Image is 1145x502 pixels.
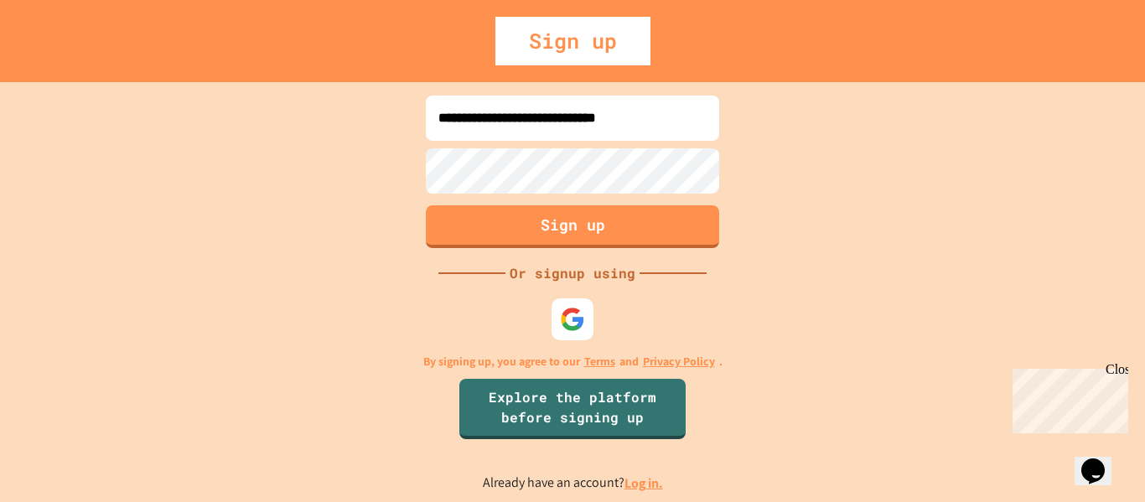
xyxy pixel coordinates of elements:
img: google-icon.svg [560,307,585,332]
div: Chat with us now!Close [7,7,116,106]
a: Terms [584,353,615,370]
button: Sign up [426,205,719,248]
iframe: chat widget [1006,362,1128,433]
a: Explore the platform before signing up [459,379,686,439]
a: Privacy Policy [643,353,715,370]
p: By signing up, you agree to our and . [423,353,723,370]
div: Or signup using [505,263,640,283]
div: Sign up [495,17,650,65]
a: Log in. [624,474,663,492]
iframe: chat widget [1075,435,1128,485]
p: Already have an account? [483,473,663,494]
